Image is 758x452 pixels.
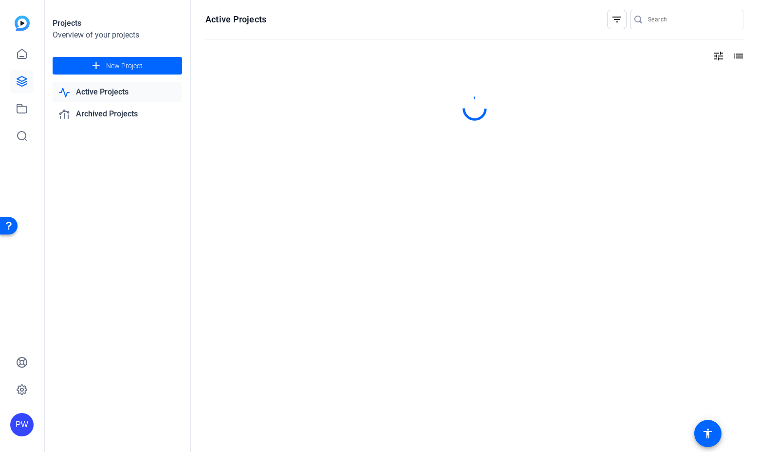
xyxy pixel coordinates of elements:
[732,50,743,62] mat-icon: list
[106,61,143,71] span: New Project
[611,14,623,25] mat-icon: filter_list
[648,14,736,25] input: Search
[205,14,266,25] h1: Active Projects
[713,50,724,62] mat-icon: tune
[53,18,182,29] div: Projects
[53,82,182,102] a: Active Projects
[90,60,102,72] mat-icon: add
[702,428,714,439] mat-icon: accessibility
[53,57,182,75] button: New Project
[15,16,30,31] img: blue-gradient.svg
[53,104,182,124] a: Archived Projects
[10,413,34,436] div: PW
[53,29,182,41] div: Overview of your projects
